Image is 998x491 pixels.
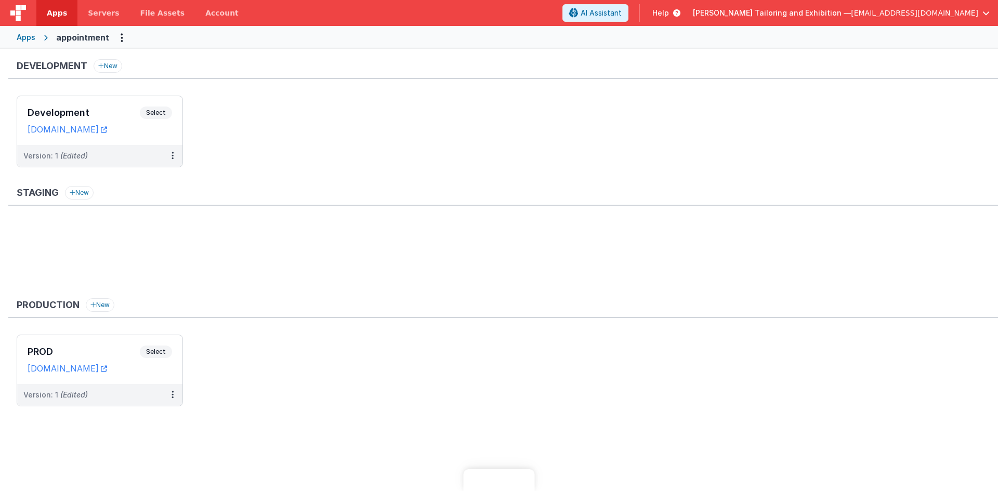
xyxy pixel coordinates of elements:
h3: PROD [28,347,140,357]
span: (Edited) [60,390,88,399]
span: AI Assistant [581,8,622,18]
span: Servers [88,8,119,18]
span: Help [652,8,669,18]
iframe: Marker.io feedback button [464,469,535,491]
h3: Development [17,61,87,71]
span: Apps [47,8,67,18]
button: New [94,59,122,73]
button: New [86,298,114,312]
button: Options [113,29,130,46]
div: Version: 1 [23,151,88,161]
span: Select [140,107,172,119]
div: Version: 1 [23,390,88,400]
button: [PERSON_NAME] Tailoring and Exhibition — [EMAIL_ADDRESS][DOMAIN_NAME] [693,8,990,18]
span: File Assets [140,8,185,18]
span: [PERSON_NAME] Tailoring and Exhibition — [693,8,851,18]
button: New [65,186,94,200]
div: Apps [17,32,35,43]
div: appointment [56,31,109,44]
h3: Development [28,108,140,118]
a: [DOMAIN_NAME] [28,124,107,135]
button: AI Assistant [562,4,628,22]
span: [EMAIL_ADDRESS][DOMAIN_NAME] [851,8,978,18]
span: (Edited) [60,151,88,160]
h3: Production [17,300,80,310]
h3: Staging [17,188,59,198]
a: [DOMAIN_NAME] [28,363,107,374]
span: Select [140,346,172,358]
